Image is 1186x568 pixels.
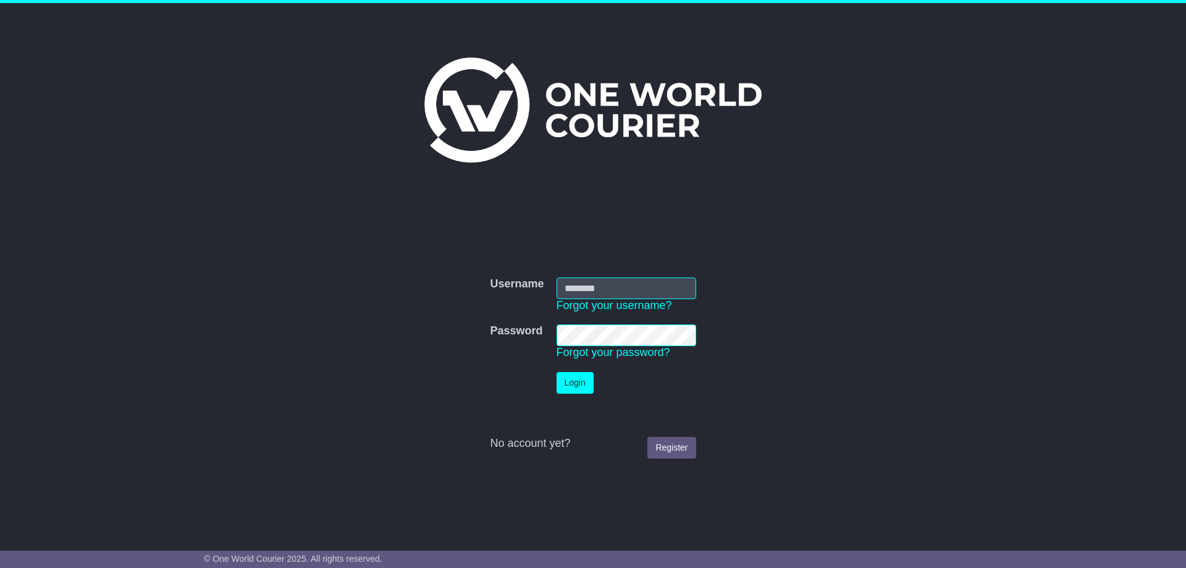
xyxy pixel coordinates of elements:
label: Username [490,278,544,291]
button: Login [557,372,594,394]
img: One World [424,57,762,163]
label: Password [490,324,542,338]
span: © One World Courier 2025. All rights reserved. [204,554,382,564]
a: Register [647,437,696,459]
div: No account yet? [490,437,696,451]
a: Forgot your username? [557,299,672,312]
a: Forgot your password? [557,346,670,358]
